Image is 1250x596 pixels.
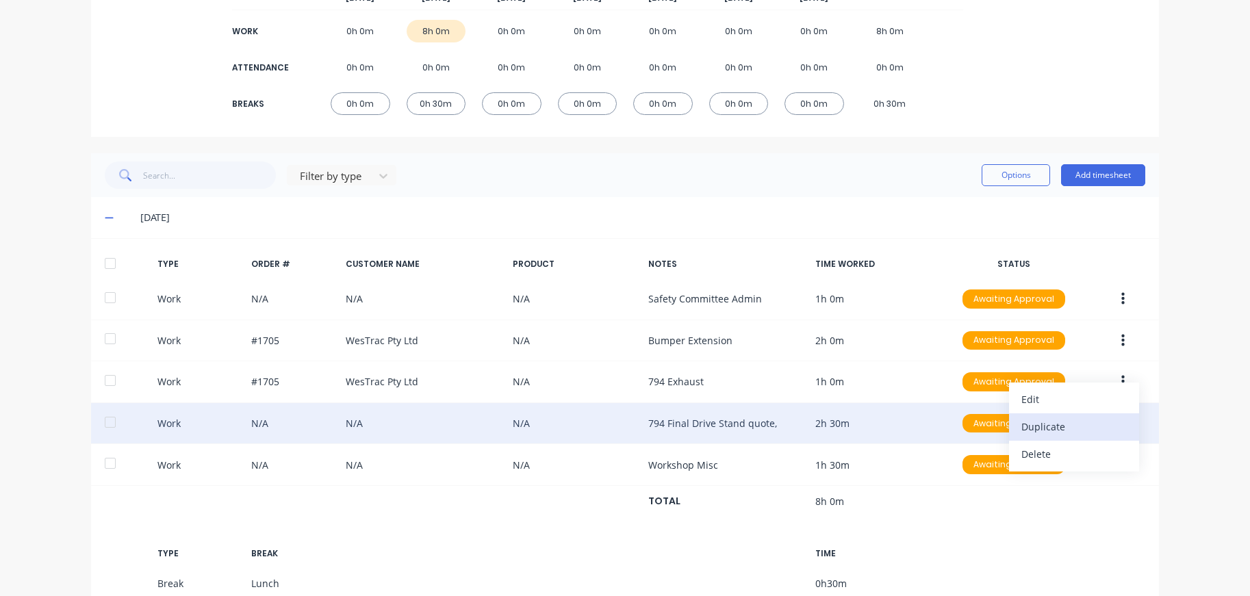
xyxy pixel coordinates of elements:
div: 0h 0m [482,56,541,79]
div: 0h 0m [709,56,769,79]
div: 0h 0m [558,20,617,42]
div: 0h 0m [633,20,693,42]
div: 0h 0m [482,92,541,115]
div: 0h 0m [407,56,466,79]
div: 0h 0m [709,92,769,115]
div: TYPE [157,258,241,270]
div: Duplicate [1021,417,1127,437]
div: 0h 0m [785,20,844,42]
div: ORDER # [251,258,335,270]
div: Awaiting Approval [962,331,1065,350]
input: Search... [143,161,277,189]
div: NOTES [648,258,804,270]
button: Options [982,164,1050,186]
div: 0h 0m [558,92,617,115]
div: 0h 0m [331,92,390,115]
div: Awaiting Approval [962,455,1065,474]
div: 0h 0m [331,56,390,79]
div: Awaiting Approval [962,289,1065,309]
div: BREAK [251,547,335,560]
div: PRODUCT [513,258,637,270]
div: 0h 0m [482,20,541,42]
div: TIME [815,547,940,560]
div: Edit [1021,389,1127,409]
div: 0h 0m [860,56,920,79]
div: Delete [1021,444,1127,464]
div: [DATE] [140,210,1145,225]
div: 8h 0m [860,20,920,42]
div: 0h 30m [407,92,466,115]
div: WORK [232,25,287,38]
div: 0h 0m [785,92,844,115]
div: 0h 0m [558,56,617,79]
div: 0h 0m [331,20,390,42]
div: 0h 0m [785,56,844,79]
div: 0h 0m [633,56,693,79]
div: TYPE [157,547,241,560]
div: STATUS [952,258,1076,270]
div: 8h 0m [407,20,466,42]
div: 0h 0m [633,92,693,115]
div: 0h 0m [709,20,769,42]
button: Add timesheet [1061,164,1145,186]
div: CUSTOMER NAME [346,258,502,270]
div: 0h 30m [860,92,920,115]
div: ATTENDANCE [232,62,287,74]
div: TIME WORKED [815,258,940,270]
div: Awaiting Approval [962,414,1065,433]
div: BREAKS [232,98,287,110]
div: Awaiting Approval [962,372,1065,391]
